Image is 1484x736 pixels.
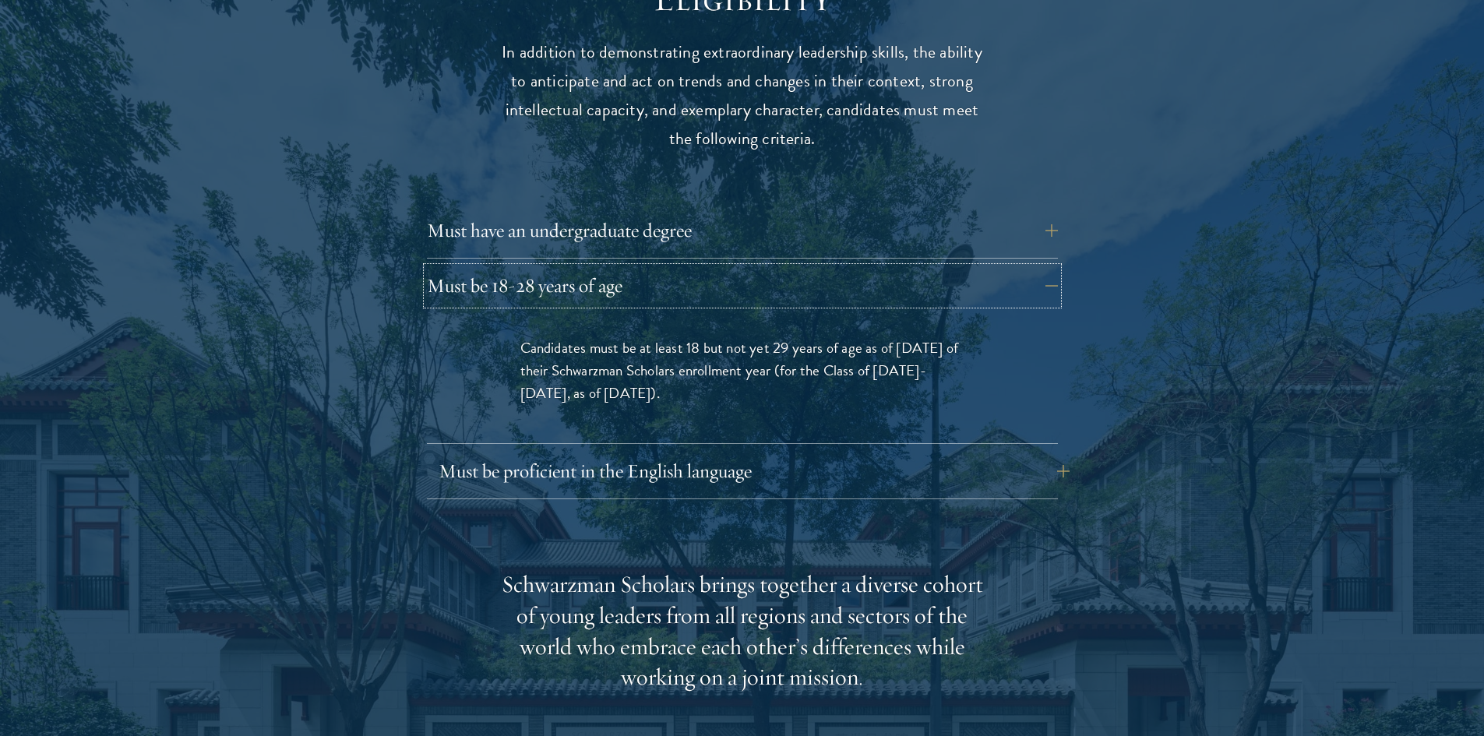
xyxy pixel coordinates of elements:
[501,569,984,694] div: Schwarzman Scholars brings together a diverse cohort of young leaders from all regions and sector...
[427,267,1058,305] button: Must be 18-28 years of age
[427,212,1058,249] button: Must have an undergraduate degree
[501,38,984,153] p: In addition to demonstrating extraordinary leadership skills, the ability to anticipate and act o...
[520,336,959,404] span: Candidates must be at least 18 but not yet 29 years of age as of [DATE] of their Schwarzman Schol...
[439,453,1070,490] button: Must be proficient in the English language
